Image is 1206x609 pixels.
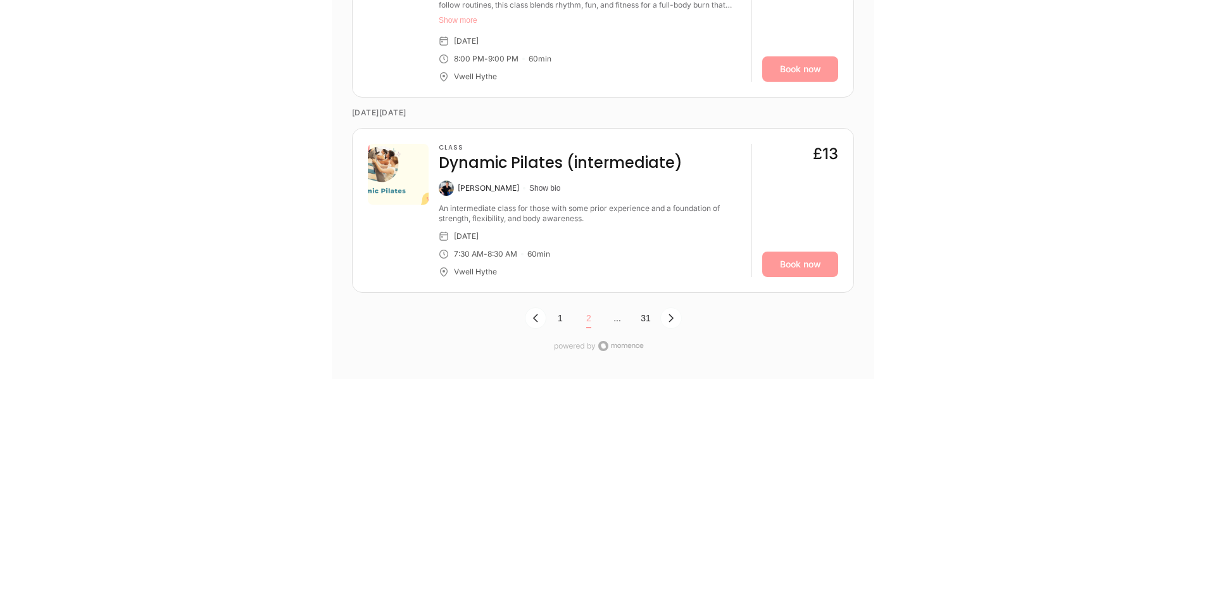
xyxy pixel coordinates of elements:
[484,249,487,259] div: -
[575,308,603,333] button: Page 2 of 32
[439,144,682,151] h3: Class
[439,153,682,173] h4: Dynamic Pilates (intermediate)
[484,54,488,64] div: -
[439,15,741,25] button: Show more
[352,303,854,333] nav: Pagination navigation
[527,249,550,259] div: 60 min
[632,308,660,328] button: Page 3 of 32
[525,307,546,329] button: Previous Page, Page 1
[529,54,551,64] div: 60 min
[454,231,479,241] div: [DATE]
[352,98,854,128] time: [DATE][DATE]
[368,144,429,205] img: ae0a0597-cc0d-4c1f-b89b-51775b502e7a.png
[546,308,575,328] button: Page 1 of 32
[439,203,741,224] div: An intermediate class for those with some prior experience and a foundation of strength, flexibil...
[813,144,838,164] div: £13
[454,249,484,259] div: 7:30 AM
[454,54,484,64] div: 8:00 PM
[762,252,838,277] a: Book now
[454,267,497,277] div: Vwell Hythe
[458,183,519,193] div: [PERSON_NAME]
[439,181,454,196] img: Svenja O'Connor
[529,183,560,193] button: Show bio
[488,54,518,64] div: 9:00 PM
[603,308,632,328] button: ...
[454,72,497,82] div: Vwell Hythe
[660,307,682,329] button: Next Page, Page 1
[487,249,517,259] div: 8:30 AM
[454,36,479,46] div: [DATE]
[762,56,838,82] a: Book now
